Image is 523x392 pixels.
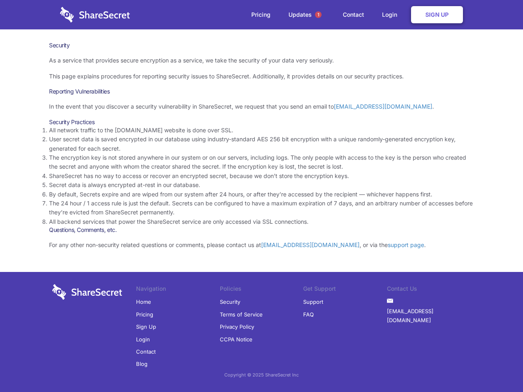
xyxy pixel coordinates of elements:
[388,241,424,248] a: support page
[220,333,253,345] a: CCPA Notice
[49,190,474,199] li: By default, Secrets expire and are wiped from our system after 24 hours, or after they’re accesse...
[411,6,463,23] a: Sign Up
[49,42,474,49] h1: Security
[52,284,122,300] img: logo-wordmark-white-trans-d4663122ce5f474addd5e946df7df03e33cb6a1c49d2221995e7729f52c070b2.svg
[261,241,360,248] a: [EMAIL_ADDRESS][DOMAIN_NAME]
[49,199,474,217] li: The 24 hour / 1 access rule is just the default. Secrets can be configured to have a maximum expi...
[49,135,474,153] li: User secret data is saved encrypted in our database using industry-standard AES 256 bit encryptio...
[136,345,156,358] a: Contact
[49,118,474,126] h3: Security Practices
[49,226,474,234] h3: Questions, Comments, etc.
[136,321,156,333] a: Sign Up
[220,296,240,308] a: Security
[220,284,304,296] li: Policies
[49,56,474,65] p: As a service that provides secure encryption as a service, we take the security of your data very...
[49,180,474,189] li: Secret data is always encrypted at-rest in our database.
[220,321,254,333] a: Privacy Policy
[220,308,263,321] a: Terms of Service
[60,7,130,22] img: logo-wordmark-white-trans-d4663122ce5f474addd5e946df7df03e33cb6a1c49d2221995e7729f52c070b2.svg
[387,284,471,296] li: Contact Us
[49,153,474,171] li: The encryption key is not stored anywhere in our system or on our servers, including logs. The on...
[303,284,387,296] li: Get Support
[374,2,409,27] a: Login
[136,358,148,370] a: Blog
[303,296,323,308] a: Support
[49,241,474,249] p: For any other non-security related questions or comments, please contact us at , or via the .
[49,171,474,180] li: ShareSecret has no way to access or recover an encrypted secret, because we don’t store the encry...
[136,333,150,345] a: Login
[49,102,474,111] p: In the event that you discover a security vulnerability in ShareSecret, we request that you send ...
[49,126,474,135] li: All network traffic to the [DOMAIN_NAME] website is done over SSL.
[387,305,471,327] a: [EMAIL_ADDRESS][DOMAIN_NAME]
[49,217,474,226] li: All backend services that power the ShareSecret service are only accessed via SSL connections.
[243,2,279,27] a: Pricing
[334,103,432,110] a: [EMAIL_ADDRESS][DOMAIN_NAME]
[49,72,474,81] p: This page explains procedures for reporting security issues to ShareSecret. Additionally, it prov...
[136,296,151,308] a: Home
[315,11,322,18] span: 1
[335,2,372,27] a: Contact
[49,88,474,95] h3: Reporting Vulnerabilities
[136,284,220,296] li: Navigation
[303,308,314,321] a: FAQ
[136,308,153,321] a: Pricing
